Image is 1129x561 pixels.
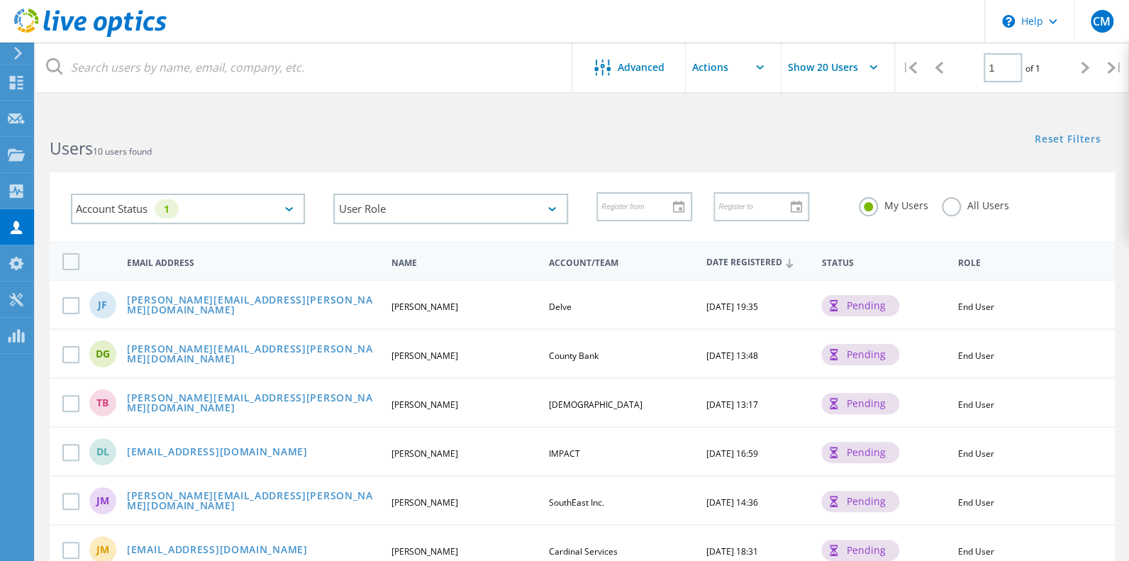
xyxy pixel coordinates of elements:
span: Name [391,259,537,267]
input: Search users by name, email, company, etc. [35,43,573,92]
div: | [895,43,924,93]
div: pending [821,491,899,512]
span: 10 users found [93,145,152,157]
span: [PERSON_NAME] [391,301,458,313]
span: End User [958,545,994,557]
span: DL [96,447,109,457]
span: IMPACT [549,448,580,460]
span: [DATE] 18:31 [706,545,758,557]
span: [PERSON_NAME] [391,496,458,509]
svg: \n [1002,15,1015,28]
span: JM [96,496,109,506]
span: Advanced [618,62,664,72]
span: JM [96,545,109,555]
div: pending [821,540,899,561]
span: End User [958,448,994,460]
span: [DATE] 19:35 [706,301,758,313]
div: Account Status [71,194,305,224]
input: Register to [715,193,798,220]
div: 1 [155,199,179,218]
span: [DEMOGRAPHIC_DATA] [549,399,643,411]
div: pending [821,295,899,316]
span: of 1 [1025,62,1040,74]
span: End User [958,496,994,509]
span: [DATE] 13:17 [706,399,758,411]
span: TB [96,398,109,408]
label: All Users [942,197,1008,211]
a: [EMAIL_ADDRESS][DOMAIN_NAME] [127,545,308,557]
div: pending [821,442,899,463]
span: [PERSON_NAME] [391,448,458,460]
div: | [1100,43,1129,93]
input: Register from [598,193,681,220]
span: [DATE] 16:59 [706,448,758,460]
span: End User [958,350,994,362]
span: [DATE] 13:48 [706,350,758,362]
a: Reset Filters [1035,134,1101,146]
div: User Role [333,194,567,224]
span: End User [958,399,994,411]
span: [PERSON_NAME] [391,350,458,362]
span: Date Registered [706,258,809,267]
span: JF [98,300,107,310]
span: County Bank [549,350,599,362]
a: [EMAIL_ADDRESS][DOMAIN_NAME] [127,447,308,459]
span: DG [96,349,110,359]
span: [PERSON_NAME] [391,545,458,557]
span: Role [958,259,1093,267]
span: CM [1093,16,1111,27]
label: My Users [859,197,928,211]
span: Status [821,259,945,267]
a: [PERSON_NAME][EMAIL_ADDRESS][PERSON_NAME][DOMAIN_NAME] [127,393,379,415]
div: pending [821,344,899,365]
a: [PERSON_NAME][EMAIL_ADDRESS][PERSON_NAME][DOMAIN_NAME] [127,344,379,366]
span: End User [958,301,994,313]
span: Email Address [127,259,379,267]
span: Account/Team [549,259,694,267]
span: Delve [549,301,572,313]
span: [PERSON_NAME] [391,399,458,411]
a: Live Optics Dashboard [14,30,167,40]
span: SouthEast Inc. [549,496,604,509]
b: Users [50,137,93,160]
a: [PERSON_NAME][EMAIL_ADDRESS][PERSON_NAME][DOMAIN_NAME] [127,295,379,317]
span: Cardinal Services [549,545,618,557]
a: [PERSON_NAME][EMAIL_ADDRESS][PERSON_NAME][DOMAIN_NAME] [127,491,379,513]
span: [DATE] 14:36 [706,496,758,509]
div: pending [821,393,899,414]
